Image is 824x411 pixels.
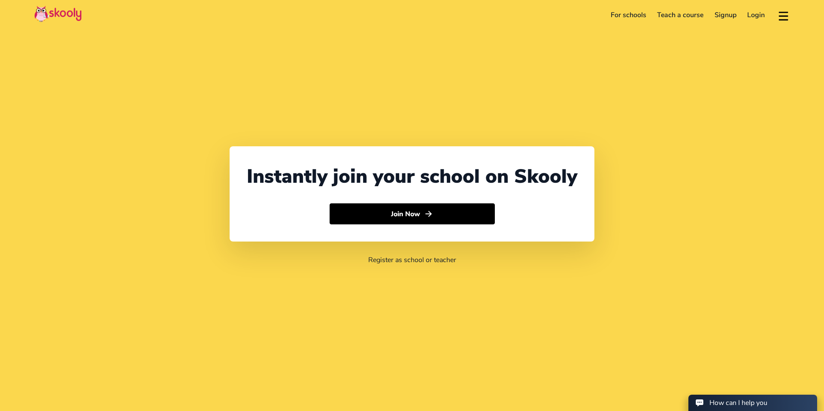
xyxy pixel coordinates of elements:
ion-icon: arrow forward outline [424,209,433,218]
a: For schools [605,8,652,22]
img: Skooly [34,6,82,22]
a: Signup [709,8,742,22]
button: menu outline [777,8,790,22]
a: Register as school or teacher [368,255,456,265]
a: Teach a course [651,8,709,22]
button: Join Nowarrow forward outline [330,203,495,225]
div: Instantly join your school on Skooly [247,163,577,190]
a: Login [742,8,771,22]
